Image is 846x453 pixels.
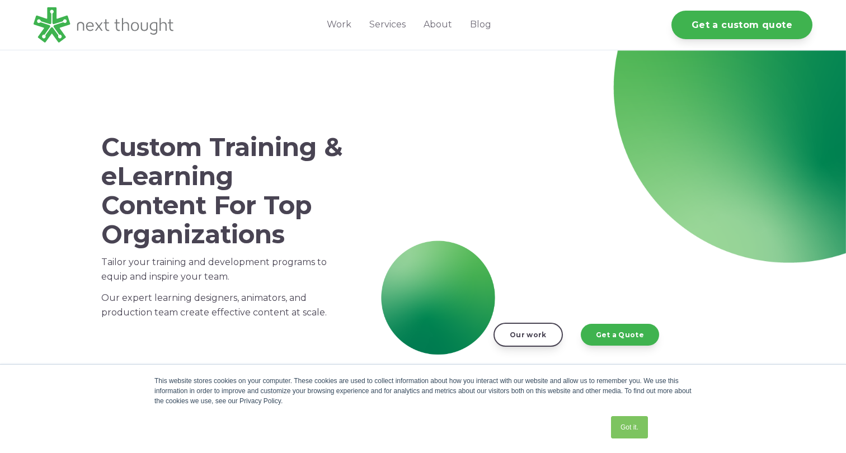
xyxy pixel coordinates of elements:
[493,323,562,346] a: Our work
[101,133,343,248] h1: Custom Training & eLearning Content For Top Organizations
[405,123,741,312] iframe: NextThought Reel
[101,291,343,320] p: Our expert learning designers, animators, and production team create effective content at scale.
[581,324,659,345] a: Get a Quote
[671,11,812,39] a: Get a custom quote
[611,416,648,438] a: Got it.
[154,376,692,406] div: This website stores cookies on your computer. These cookies are used to collect information about...
[101,255,343,284] p: Tailor your training and development programs to equip and inspire your team.
[34,7,173,43] img: LG - NextThought Logo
